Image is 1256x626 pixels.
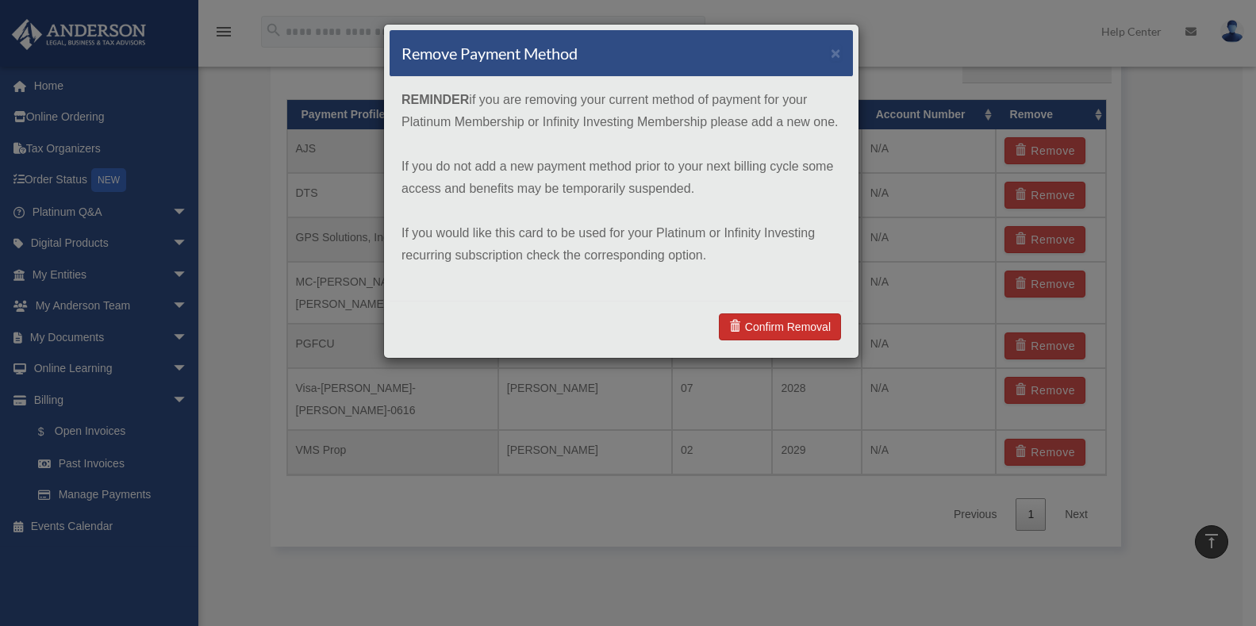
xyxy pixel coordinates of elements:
[401,222,841,267] p: If you would like this card to be used for your Platinum or Infinity Investing recurring subscrip...
[401,156,841,200] p: If you do not add a new payment method prior to your next billing cycle some access and benefits ...
[401,42,578,64] h4: Remove Payment Method
[719,313,841,340] a: Confirm Removal
[401,93,469,106] strong: REMINDER
[390,77,853,301] div: if you are removing your current method of payment for your Platinum Membership or Infinity Inves...
[831,44,841,61] button: ×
